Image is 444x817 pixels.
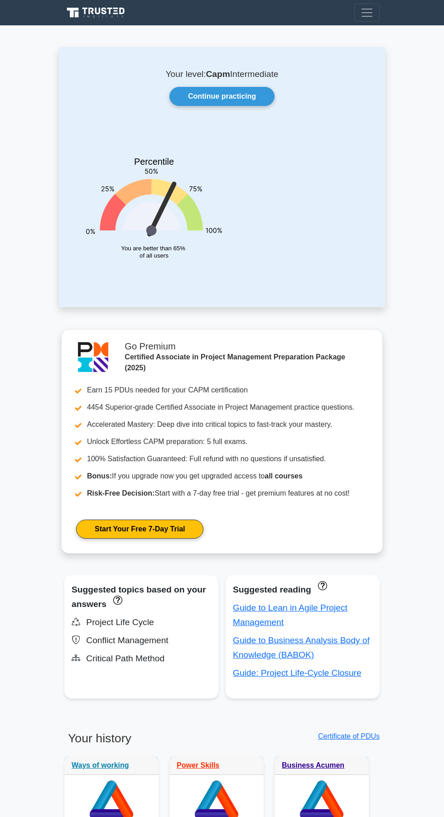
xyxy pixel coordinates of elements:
[318,732,380,740] a: Certificate of PDUs
[177,761,219,769] a: Power Skills
[282,761,344,769] a: Business Acumen
[354,4,380,22] button: Toggle navigation
[72,651,211,666] div: Critical Path Method
[169,87,275,106] a: Continue practicing
[72,633,211,648] div: Conflict Management
[316,580,327,590] a: These concepts have been answered less than 50% correct. The guides disapear when you answer ques...
[134,157,174,167] text: Percentile
[233,583,372,597] div: Suggested reading
[76,520,203,539] a: Start Your Free 7-Day Trial
[206,69,230,79] b: Capm
[81,69,363,80] p: Your level: Intermediate
[111,595,122,604] a: These topics have been answered less than 50% correct. Topics disapear when you answer questions ...
[72,761,129,769] a: Ways of working
[72,583,211,612] div: Suggested topics based on your answers
[233,668,362,678] a: Guide: Project Life-Cycle Closure
[140,252,169,259] tspan: of all users
[64,731,217,753] h3: Your history
[121,245,185,252] tspan: You are better than 65%
[72,615,211,630] div: Project Life Cycle
[233,603,347,627] a: Guide to Lean in Agile Project Management
[233,635,370,659] a: Guide to Business Analysis Body of Knowledge (BABOK)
